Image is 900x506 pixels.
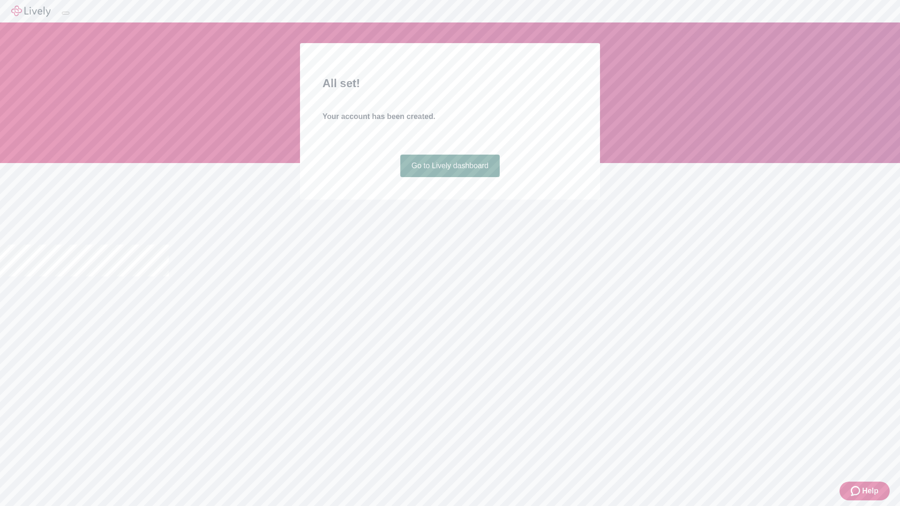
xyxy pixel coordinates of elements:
[62,12,69,15] button: Log out
[851,485,862,497] svg: Zendesk support icon
[862,485,878,497] span: Help
[840,482,890,500] button: Zendesk support iconHelp
[322,75,577,92] h2: All set!
[322,111,577,122] h4: Your account has been created.
[11,6,51,17] img: Lively
[400,155,500,177] a: Go to Lively dashboard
